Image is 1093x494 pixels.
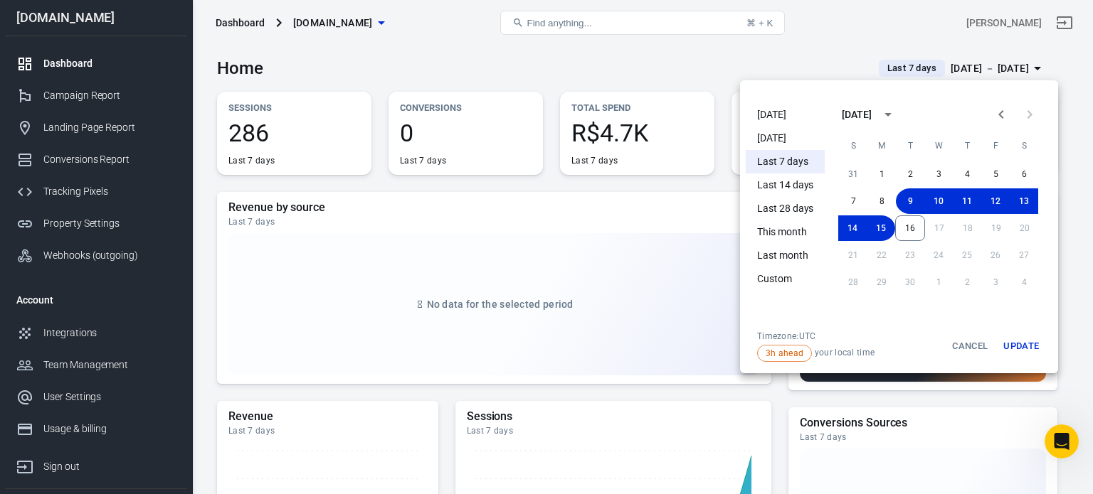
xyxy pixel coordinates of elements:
[1011,131,1037,160] span: Saturday
[983,131,1008,160] span: Friday
[840,131,866,160] span: Sunday
[746,103,825,127] li: [DATE]
[746,267,825,291] li: Custom
[924,188,953,214] button: 10
[869,131,894,160] span: Monday
[842,107,872,122] div: [DATE]
[953,161,981,187] button: 4
[867,215,895,241] button: 15
[838,215,867,241] button: 14
[761,347,808,360] span: 3h ahead
[987,100,1015,129] button: Previous month
[867,188,896,214] button: 8
[1045,424,1079,458] iframe: Intercom live chat
[1010,161,1038,187] button: 6
[839,188,867,214] button: 7
[757,345,875,362] span: your local time
[839,161,867,187] button: 31
[954,131,980,160] span: Thursday
[981,188,1010,214] button: 12
[746,173,825,197] li: Last 14 days
[896,161,924,187] button: 2
[757,331,875,342] div: Timezone: UTC
[896,188,924,214] button: 9
[867,161,896,187] button: 1
[947,331,993,362] button: Cancel
[746,220,825,244] li: This month
[746,127,825,150] li: [DATE]
[998,331,1044,362] button: Update
[895,215,925,241] button: 16
[746,197,825,220] li: Last 28 days
[926,131,951,160] span: Wednesday
[953,188,981,214] button: 11
[981,161,1010,187] button: 5
[897,131,923,160] span: Tuesday
[746,150,825,173] li: Last 7 days
[1010,188,1038,214] button: 13
[876,102,900,127] button: calendar view is open, switch to year view
[924,161,953,187] button: 3
[746,244,825,267] li: Last month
